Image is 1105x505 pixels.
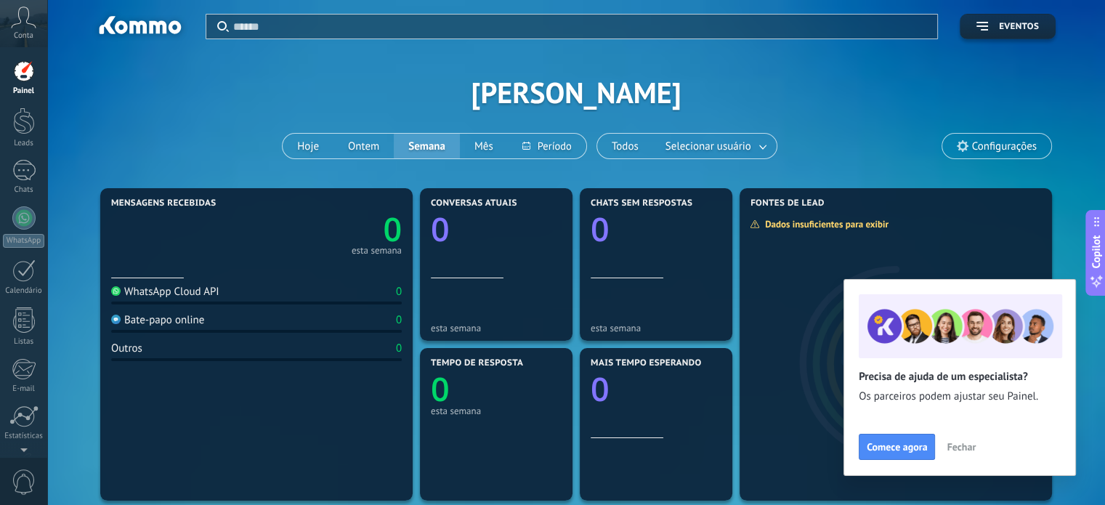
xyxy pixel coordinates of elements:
div: Outros [111,342,142,355]
button: Selecionar usuário [653,134,777,158]
span: Os parceiros podem ajustar seu Painel. [859,389,1061,404]
a: 0 [256,207,402,251]
div: Dados insuficientes para exibir [750,218,899,230]
span: Mensagens recebidas [111,198,216,209]
img: Bate-papo online [111,315,121,324]
button: Eventos [960,14,1056,39]
div: 0 [396,313,402,327]
div: esta semana [431,323,562,334]
div: esta semana [431,405,562,416]
span: Conta [14,31,33,41]
button: Comece agora [859,434,935,460]
span: Comece agora [867,442,927,452]
span: Tempo de resposta [431,358,523,368]
div: Estatísticas [3,432,45,441]
div: 0 [396,342,402,355]
div: Bate-papo online [111,313,204,327]
span: Chats sem respostas [591,198,692,209]
div: Painel [3,86,45,96]
div: E-mail [3,384,45,394]
h2: Precisa de ajuda de um especialista? [859,370,1061,384]
span: Conversas atuais [431,198,517,209]
div: 0 [396,285,402,299]
div: esta semana [352,247,402,254]
img: WhatsApp Cloud API [111,286,121,296]
text: 0 [383,207,402,251]
div: Leads [3,139,45,148]
button: Semana [394,134,460,158]
button: Todos [597,134,653,158]
button: Ontem [333,134,394,158]
div: WhatsApp Cloud API [111,285,219,299]
div: Calendário [3,286,45,296]
text: 0 [591,207,610,251]
button: Período [508,134,586,158]
text: 0 [431,367,450,411]
text: 0 [591,367,610,411]
span: Selecionar usuário [663,137,754,156]
div: Chats [3,185,45,195]
div: esta semana [591,323,721,334]
span: Fontes de lead [750,198,825,209]
span: Configurações [972,140,1037,153]
span: Copilot [1089,235,1104,268]
div: Listas [3,337,45,347]
span: Eventos [999,22,1039,32]
span: Fechar [947,442,976,452]
button: Hoje [283,134,333,158]
button: Mês [460,134,508,158]
button: Fechar [940,436,982,458]
text: 0 [431,207,450,251]
div: WhatsApp [3,234,44,248]
span: Mais tempo esperando [591,358,702,368]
